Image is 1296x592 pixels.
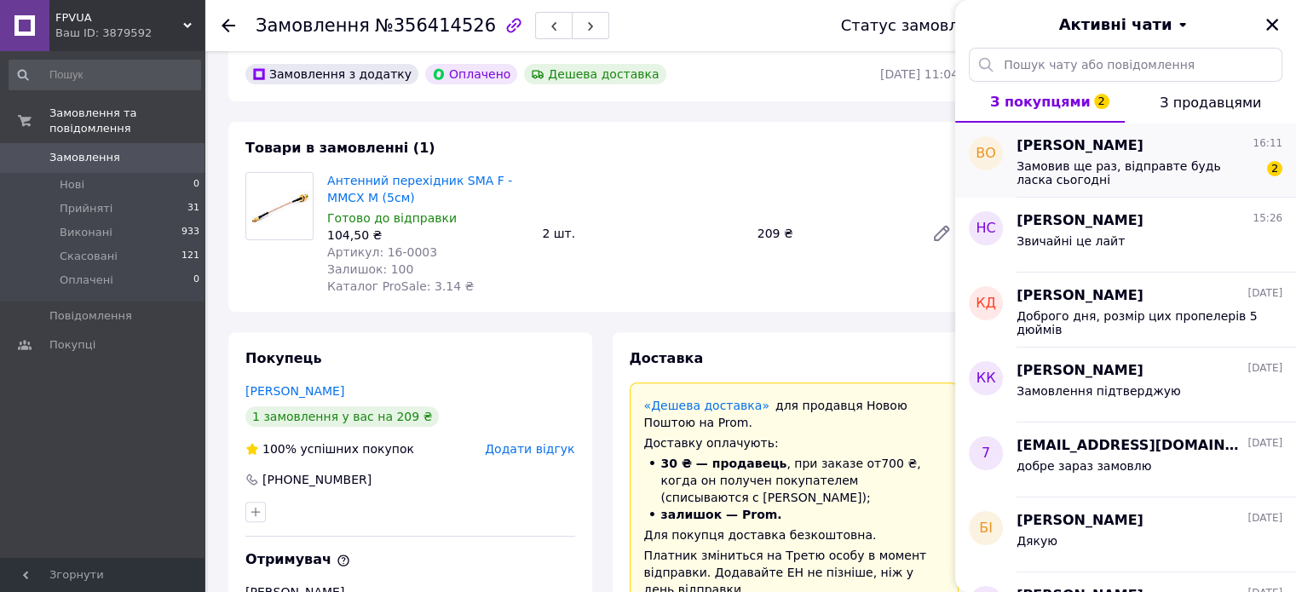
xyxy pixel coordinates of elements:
button: БІ[PERSON_NAME][DATE]Дякую [955,497,1296,572]
span: [PERSON_NAME] [1017,136,1143,156]
span: Замовлення та повідомлення [49,106,204,136]
span: Товари в замовленні (1) [245,140,435,156]
span: Каталог ProSale: 3.14 ₴ [327,279,474,293]
span: Покупець [245,350,322,366]
span: [DATE] [1247,361,1282,376]
span: 7 [982,444,990,463]
span: 121 [181,249,199,264]
span: Замовлення [256,15,370,36]
span: [PERSON_NAME] [1017,211,1143,231]
span: 933 [181,225,199,240]
span: Скасовані [60,249,118,264]
button: З продавцями [1125,82,1296,123]
li: , при заказе от 700 ₴ , когда он получен покупателем (списываются с [PERSON_NAME]); [644,455,945,506]
button: Активні чати [1003,14,1248,36]
span: Готово до відправки [327,211,457,225]
div: для продавця Новою Поштою на Prom. [644,397,945,431]
span: Замовлення [49,150,120,165]
span: [EMAIL_ADDRESS][DOMAIN_NAME] [1017,436,1244,456]
span: 30 ₴ — продавець [661,457,787,470]
span: добре зараз замовлю [1017,459,1151,473]
span: [PERSON_NAME] [1017,286,1143,306]
div: Доставку оплачують: [644,434,945,451]
span: 0 [193,273,199,288]
span: Нові [60,177,84,193]
span: З продавцями [1160,95,1261,111]
button: КД[PERSON_NAME][DATE]Доброго дня, розмір цих пропелерів 5 дюймів [955,273,1296,348]
div: Замовлення з додатку [245,64,418,84]
img: Антенний перехідник SMA F - MMCX M (5cм) [246,180,313,233]
div: 104,50 ₴ [327,227,528,244]
div: Оплачено [425,64,517,84]
span: [DATE] [1247,511,1282,526]
span: Виконані [60,225,112,240]
div: Статус замовлення [841,17,998,34]
span: НС [976,219,995,239]
div: 209 ₴ [751,221,918,245]
span: Доставка [630,350,704,366]
input: Пошук [9,60,201,90]
span: Залишок: 100 [327,262,413,276]
a: «Дешева доставка» [644,399,769,412]
div: Дешева доставка [524,64,665,84]
span: Прийняті [60,201,112,216]
div: Ваш ID: 3879592 [55,26,204,41]
span: Звичайні це лайт [1017,234,1125,248]
a: Редагувати [924,216,959,250]
time: [DATE] 11:04 [880,67,959,81]
span: З покупцями [990,94,1091,110]
div: Повернутися назад [222,17,235,34]
button: ВО[PERSON_NAME]16:11Замовив ще раз, відправте будь ласка сьогодні2 [955,123,1296,198]
div: 1 замовлення у вас на 209 ₴ [245,406,439,427]
button: Закрити [1262,14,1282,35]
span: Покупці [49,337,95,353]
input: Пошук чату або повідомлення [969,48,1282,82]
span: КД [976,294,996,313]
div: 2 шт. [535,221,750,245]
button: 7[EMAIL_ADDRESS][DOMAIN_NAME][DATE]добре зараз замовлю [955,422,1296,497]
span: КК [976,369,996,388]
span: 0 [193,177,199,193]
span: 15:26 [1253,211,1282,226]
button: КК[PERSON_NAME][DATE]Замовлення підтверджую [955,348,1296,422]
button: З покупцями2 [955,82,1125,123]
span: 2 [1094,94,1109,109]
span: Доброго дня, розмір цих пропелерів 5 дюймів [1017,309,1259,336]
span: 31 [187,201,199,216]
span: Замовив ще раз, відправте будь ласка сьогодні [1017,159,1259,187]
span: 2 [1267,161,1282,176]
span: Дякую [1017,534,1057,548]
span: Оплачені [60,273,113,288]
span: 16:11 [1253,136,1282,151]
span: [PERSON_NAME] [1017,361,1143,381]
span: [DATE] [1247,436,1282,451]
div: Для покупця доставка безкоштовна. [644,526,945,543]
div: [PHONE_NUMBER] [261,471,373,488]
span: Активні чати [1058,14,1172,36]
span: №356414526 [375,15,496,36]
span: [PERSON_NAME] [1017,511,1143,531]
span: Артикул: 16-0003 [327,245,437,259]
span: 100% [262,442,297,456]
span: Додати відгук [485,442,574,456]
span: [DATE] [1247,286,1282,301]
a: [PERSON_NAME] [245,384,344,398]
span: Повідомлення [49,308,132,324]
span: Отримувач [245,551,350,567]
div: успішних покупок [245,440,414,457]
a: Антенний перехідник SMA F - MMCX M (5cм) [327,174,512,204]
span: БІ [979,519,993,538]
button: НС[PERSON_NAME]15:26Звичайні це лайт [955,198,1296,273]
span: залишок — Prom. [661,508,782,521]
span: ВО [976,144,996,164]
span: FPVUA [55,10,183,26]
span: Замовлення підтверджую [1017,384,1181,398]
